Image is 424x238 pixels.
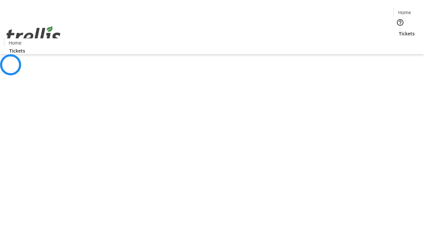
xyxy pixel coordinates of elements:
span: Tickets [9,47,25,54]
span: Tickets [399,30,415,37]
a: Home [4,39,26,46]
span: Home [9,39,22,46]
a: Tickets [394,30,420,37]
button: Help [394,16,407,29]
span: Home [398,9,411,16]
img: Orient E2E Organization YEeFUxQwnB's Logo [4,19,63,52]
a: Home [394,9,415,16]
a: Tickets [4,47,30,54]
button: Cart [394,37,407,50]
